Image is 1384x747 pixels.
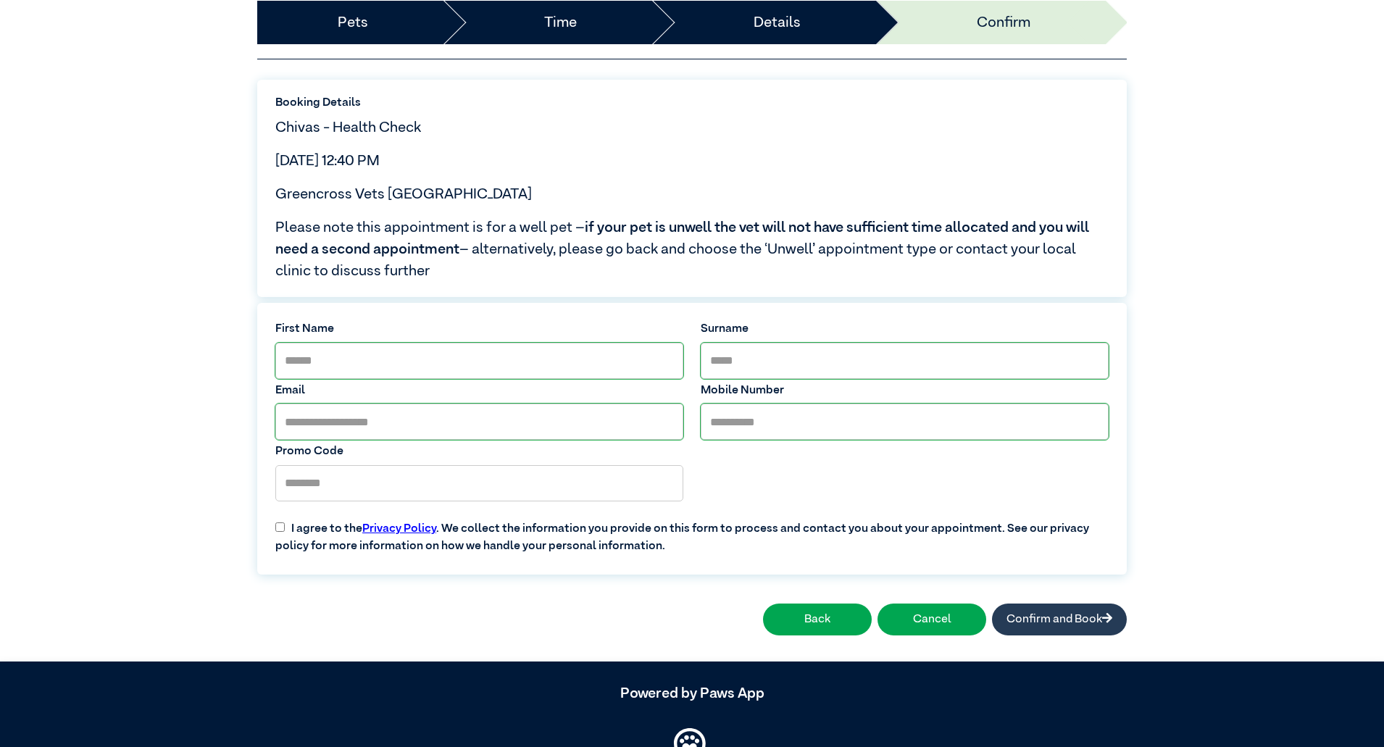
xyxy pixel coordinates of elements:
label: Email [275,382,683,399]
label: Mobile Number [701,382,1109,399]
a: Details [754,12,801,33]
button: Cancel [877,604,986,635]
label: Booking Details [275,94,1109,112]
a: Privacy Policy [362,523,436,535]
label: First Name [275,320,683,338]
label: Promo Code [275,443,683,460]
span: Please note this appointment is for a well pet – – alternatively, please go back and choose the ‘... [275,217,1109,282]
span: [DATE] 12:40 PM [275,154,380,168]
label: I agree to the . We collect the information you provide on this form to process and contact you a... [267,509,1117,555]
label: Surname [701,320,1109,338]
button: Back [763,604,872,635]
button: Confirm and Book [992,604,1127,635]
span: if your pet is unwell the vet will not have sufficient time allocated and you will need a second ... [275,220,1089,256]
input: I agree to thePrivacy Policy. We collect the information you provide on this form to process and ... [275,522,285,532]
span: Greencross Vets [GEOGRAPHIC_DATA] [275,187,532,201]
a: Time [544,12,577,33]
h5: Powered by Paws App [257,685,1127,702]
a: Pets [338,12,368,33]
span: Chivas - Health Check [275,120,421,135]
